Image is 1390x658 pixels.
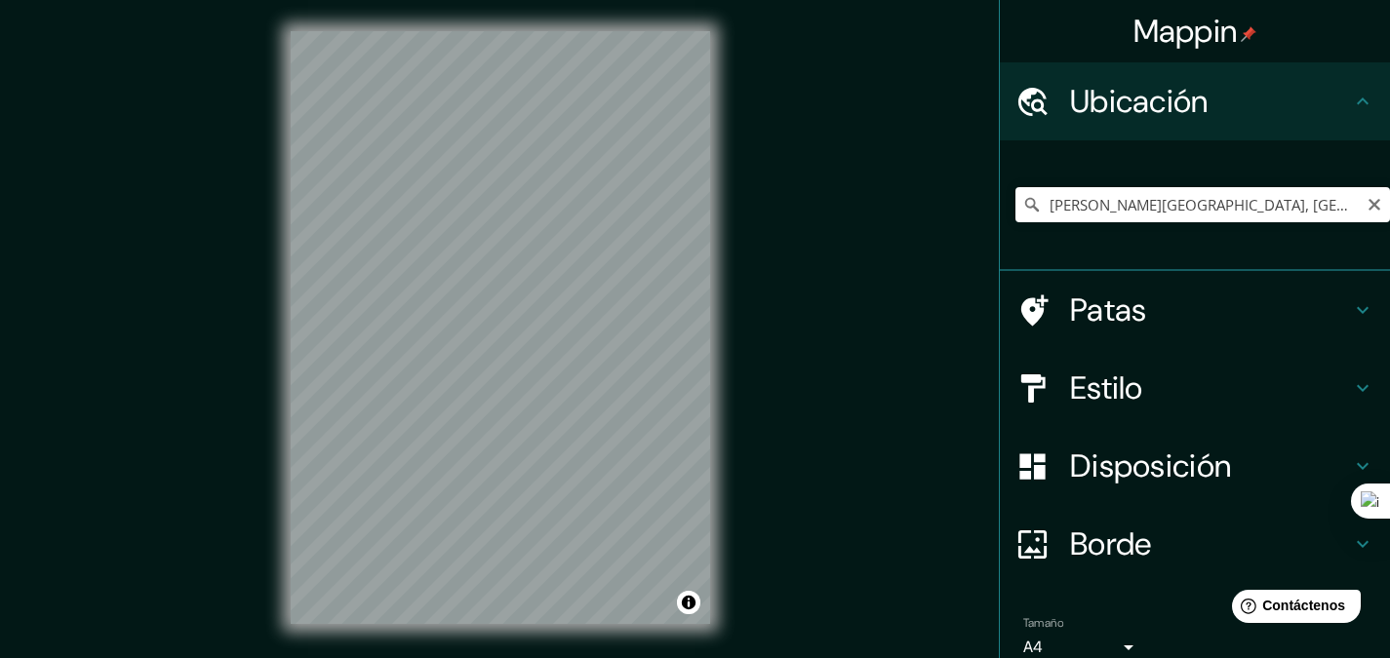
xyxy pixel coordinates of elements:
font: Tamaño [1023,615,1063,631]
div: Disposición [1000,427,1390,505]
font: A4 [1023,637,1043,657]
button: Claro [1367,194,1382,213]
font: Patas [1070,290,1147,330]
iframe: Lanzador de widgets de ayuda [1216,582,1369,637]
img: pin-icon.png [1241,26,1256,42]
div: Ubicación [1000,62,1390,140]
font: Borde [1070,523,1152,564]
button: Activar o desactivar atribución [677,591,700,614]
input: Elige tu ciudad o zona [1015,187,1390,222]
font: Disposición [1070,445,1231,486]
div: Borde [1000,505,1390,583]
font: Estilo [1070,368,1143,408]
font: Mappin [1133,11,1238,52]
div: Patas [1000,271,1390,349]
font: Ubicación [1070,81,1209,122]
div: Estilo [1000,349,1390,427]
canvas: Mapa [291,31,710,624]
